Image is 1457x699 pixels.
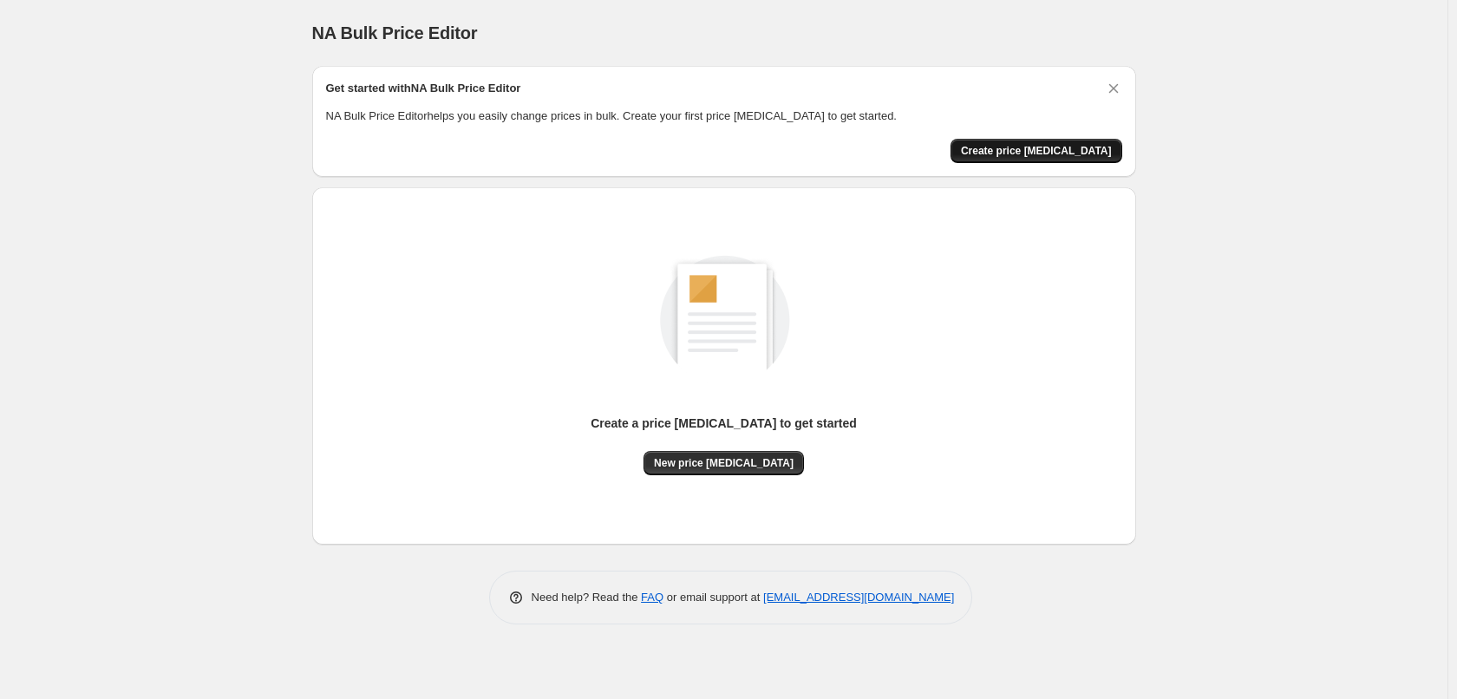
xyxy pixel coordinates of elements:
span: New price [MEDICAL_DATA] [654,456,794,470]
span: or email support at [663,591,763,604]
span: NA Bulk Price Editor [312,23,478,42]
h2: Get started with NA Bulk Price Editor [326,80,521,97]
a: FAQ [641,591,663,604]
button: Dismiss card [1105,80,1122,97]
a: [EMAIL_ADDRESS][DOMAIN_NAME] [763,591,954,604]
p: Create a price [MEDICAL_DATA] to get started [591,415,857,432]
button: New price [MEDICAL_DATA] [644,451,804,475]
button: Create price change job [951,139,1122,163]
span: Need help? Read the [532,591,642,604]
p: NA Bulk Price Editor helps you easily change prices in bulk. Create your first price [MEDICAL_DAT... [326,108,1122,125]
span: Create price [MEDICAL_DATA] [961,144,1112,158]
